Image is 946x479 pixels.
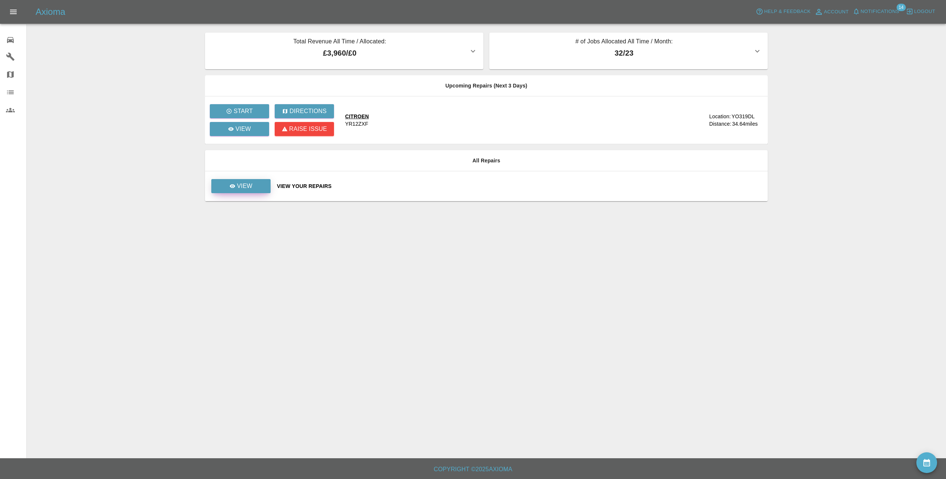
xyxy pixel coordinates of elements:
p: Start [234,107,253,116]
button: Total Revenue All Time / Allocated:£3,960/£0 [205,33,483,69]
div: 34.64 miles [732,120,762,128]
a: Account [813,6,851,18]
span: Help & Feedback [764,7,810,16]
a: CITROENYR12ZXF [345,113,671,128]
p: Directions [290,107,327,116]
p: View [235,125,251,133]
p: View [237,182,252,191]
a: View Your Repairs [277,182,762,190]
button: Raise issue [275,122,334,136]
button: Start [210,104,269,118]
a: View [210,122,269,136]
span: 14 [896,4,906,11]
h5: Axioma [36,6,65,18]
p: 32 / 23 [495,47,753,59]
th: Upcoming Repairs (Next 3 Days) [205,75,768,96]
p: £3,960 / £0 [211,47,469,59]
span: Account [824,8,849,16]
a: Location:YO319DLDistance:34.64miles [677,113,762,128]
button: Directions [275,104,334,118]
span: Logout [914,7,935,16]
div: YR12ZXF [345,120,368,128]
th: All Repairs [205,150,768,171]
button: Help & Feedback [754,6,812,17]
button: availability [916,452,937,473]
button: Notifications [851,6,901,17]
a: View [211,179,271,193]
a: View [211,183,271,189]
p: Total Revenue All Time / Allocated: [211,37,469,47]
button: # of Jobs Allocated All Time / Month:32/23 [489,33,768,69]
h6: Copyright © 2025 Axioma [6,464,940,475]
button: Open drawer [4,3,22,21]
div: Distance: [709,120,731,128]
span: Notifications [861,7,899,16]
p: Raise issue [289,125,327,133]
p: # of Jobs Allocated All Time / Month: [495,37,753,47]
div: CITROEN [345,113,369,120]
button: Logout [904,6,937,17]
div: Location: [709,113,731,120]
div: YO319DL [731,113,755,120]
